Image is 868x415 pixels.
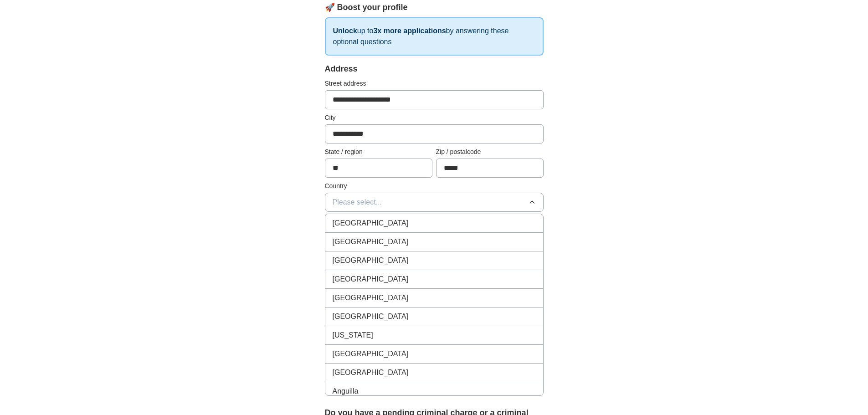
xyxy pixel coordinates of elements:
[325,79,544,88] label: Street address
[325,181,544,191] label: Country
[436,147,544,157] label: Zip / postalcode
[333,367,409,378] span: [GEOGRAPHIC_DATA]
[333,386,359,397] span: Anguilla
[333,292,409,303] span: [GEOGRAPHIC_DATA]
[333,255,409,266] span: [GEOGRAPHIC_DATA]
[325,147,432,157] label: State / region
[333,348,409,359] span: [GEOGRAPHIC_DATA]
[325,17,544,56] p: up to by answering these optional questions
[333,274,409,285] span: [GEOGRAPHIC_DATA]
[325,193,544,212] button: Please select...
[373,27,446,35] strong: 3x more applications
[333,330,373,341] span: [US_STATE]
[333,27,357,35] strong: Unlock
[325,113,544,123] label: City
[333,197,382,208] span: Please select...
[333,236,409,247] span: [GEOGRAPHIC_DATA]
[333,218,409,229] span: [GEOGRAPHIC_DATA]
[325,1,544,14] div: 🚀 Boost your profile
[325,63,544,75] div: Address
[333,311,409,322] span: [GEOGRAPHIC_DATA]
